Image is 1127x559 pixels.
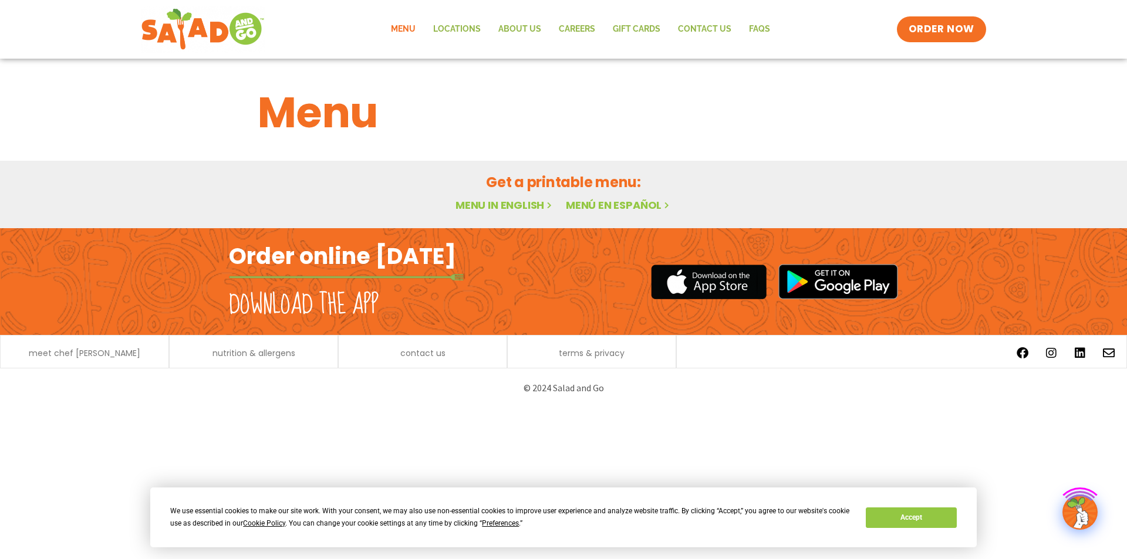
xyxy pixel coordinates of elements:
a: nutrition & allergens [212,349,295,357]
img: google_play [778,264,898,299]
a: FAQs [740,16,779,43]
a: GIFT CARDS [604,16,669,43]
a: Contact Us [669,16,740,43]
h2: Order online [DATE] [229,242,456,270]
div: Cookie Consent Prompt [150,487,977,547]
p: © 2024 Salad and Go [235,380,892,396]
a: Menu in English [455,198,554,212]
a: ORDER NOW [897,16,986,42]
span: Cookie Policy [243,519,285,527]
a: About Us [490,16,550,43]
a: terms & privacy [559,349,625,357]
img: appstore [651,263,767,301]
a: contact us [400,349,446,357]
a: Menú en español [566,198,672,212]
a: Careers [550,16,604,43]
span: ORDER NOW [909,22,974,36]
h2: Download the app [229,289,379,321]
div: We use essential cookies to make our site work. With your consent, we may also use non-essential ... [170,505,852,530]
h2: Get a printable menu: [258,172,869,192]
span: Preferences [482,519,519,527]
img: fork [229,274,464,280]
a: Menu [382,16,424,43]
h1: Menu [258,81,869,144]
a: meet chef [PERSON_NAME] [29,349,140,357]
nav: Menu [382,16,779,43]
button: Accept [866,507,956,528]
a: Locations [424,16,490,43]
img: new-SAG-logo-768×292 [141,6,265,53]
